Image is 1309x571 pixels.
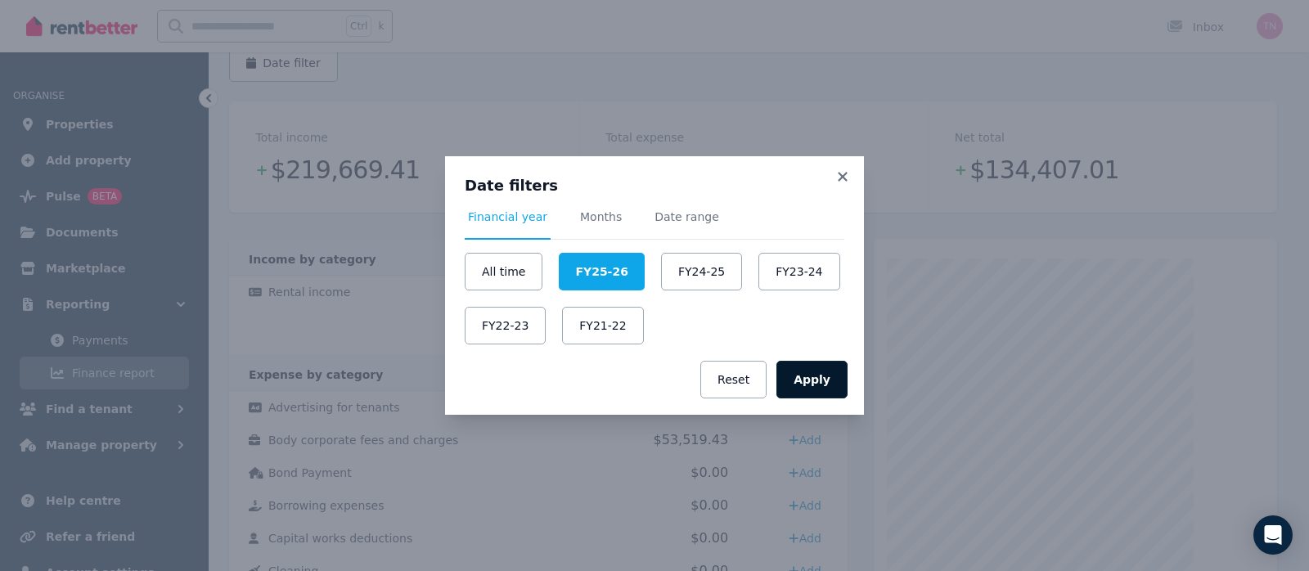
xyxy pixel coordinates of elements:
span: Months [580,209,622,225]
h3: Date filters [465,176,844,196]
button: All time [465,253,542,290]
button: FY22-23 [465,307,546,344]
button: Apply [776,361,848,398]
span: Financial year [468,209,547,225]
button: FY21-22 [562,307,643,344]
button: FY24-25 [661,253,742,290]
button: FY23-24 [758,253,839,290]
button: Reset [700,361,767,398]
div: Open Intercom Messenger [1253,515,1293,555]
span: Date range [654,209,719,225]
button: FY25-26 [559,253,644,290]
nav: Tabs [465,209,844,240]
